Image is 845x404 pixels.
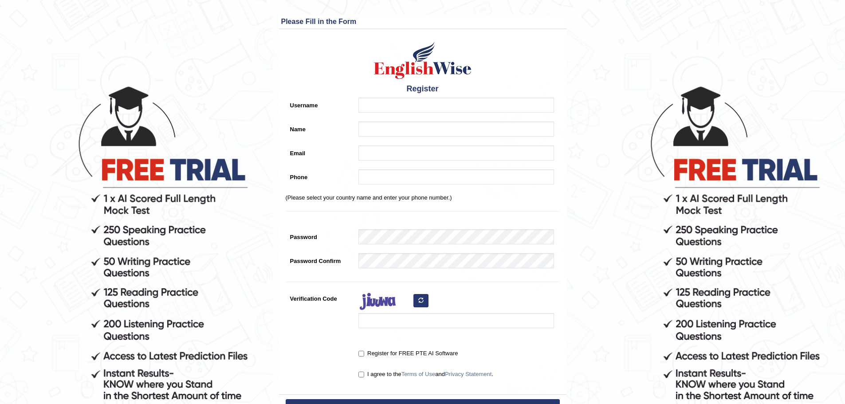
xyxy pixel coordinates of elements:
label: Register for FREE PTE AI Software [358,349,458,358]
input: I agree to theTerms of UseandPrivacy Statement. [358,372,364,377]
h3: Please Fill in the Form [281,18,564,26]
input: Register for FREE PTE AI Software [358,351,364,357]
img: Logo of English Wise create a new account for intelligent practice with AI [372,40,473,80]
label: Password [286,229,354,241]
label: I agree to the and . [358,370,493,379]
label: Verification Code [286,291,354,303]
a: Terms of Use [401,371,436,377]
h4: Register [286,85,560,94]
label: Username [286,98,354,110]
p: (Please select your country name and enter your phone number.) [286,193,560,202]
label: Password Confirm [286,253,354,265]
a: Privacy Statement [445,371,492,377]
label: Phone [286,169,354,181]
label: Email [286,145,354,157]
label: Name [286,122,354,133]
